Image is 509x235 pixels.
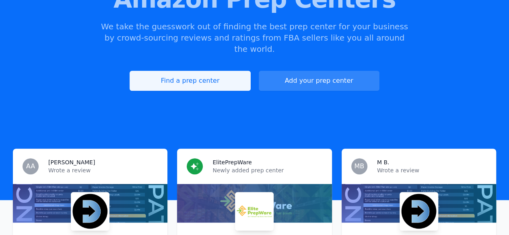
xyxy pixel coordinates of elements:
span: MB [354,163,364,170]
p: Wrote a review [48,166,158,174]
a: Add your prep center [259,71,379,91]
img: Dispatch Fulfillment LLC [72,194,108,229]
p: We take the guesswork out of finding the best prep center for your business by crowd-sourcing rev... [100,21,409,55]
h3: M B. [377,158,389,166]
p: Newly added prep center [212,166,322,174]
p: Wrote a review [377,166,486,174]
img: ElitePrepWare [237,194,272,229]
h3: [PERSON_NAME] [48,158,95,166]
h3: ElitePrepWare [212,158,251,166]
img: Dispatch Fulfillment LLC [401,194,437,229]
a: Find a prep center [130,71,250,91]
span: AA [26,163,35,170]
